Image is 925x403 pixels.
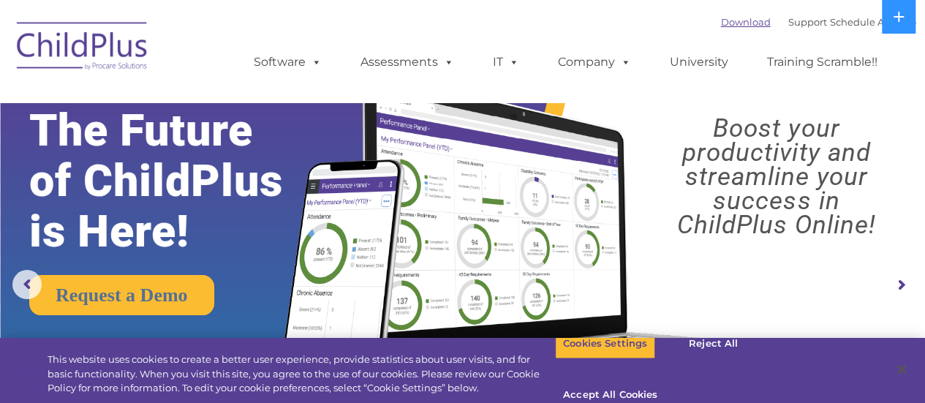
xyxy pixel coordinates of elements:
button: Cookies Settings [555,328,655,359]
button: Close [886,353,918,385]
a: Schedule A Demo [830,16,916,28]
rs-layer: The Future of ChildPlus is Here! [29,105,325,257]
a: Training Scramble!! [752,48,892,77]
rs-layer: Boost your productivity and streamline your success in ChildPlus Online! [639,116,913,237]
span: Phone number [203,157,265,167]
font: | [721,16,916,28]
a: Assessments [346,48,469,77]
a: University [655,48,743,77]
img: ChildPlus by Procare Solutions [10,12,156,85]
a: IT [478,48,534,77]
a: Request a Demo [29,275,214,315]
a: Support [788,16,827,28]
span: Last name [203,97,248,108]
div: This website uses cookies to create a better user experience, provide statistics about user visit... [48,353,555,396]
a: Company [543,48,646,77]
button: Reject All [668,328,759,359]
a: Download [721,16,771,28]
a: Software [239,48,336,77]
